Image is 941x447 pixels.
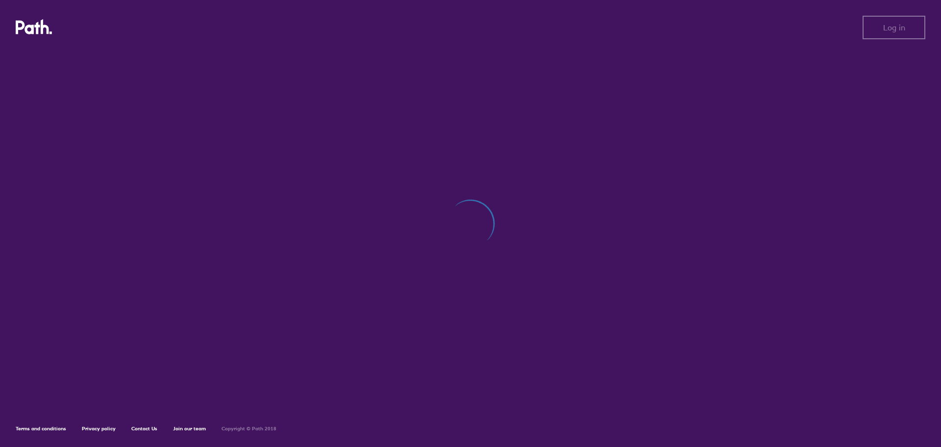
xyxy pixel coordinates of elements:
[16,425,66,432] a: Terms and conditions
[173,425,206,432] a: Join our team
[131,425,157,432] a: Contact Us
[82,425,116,432] a: Privacy policy
[222,426,276,432] h6: Copyright © Path 2018
[883,23,905,32] span: Log in
[863,16,925,39] button: Log in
